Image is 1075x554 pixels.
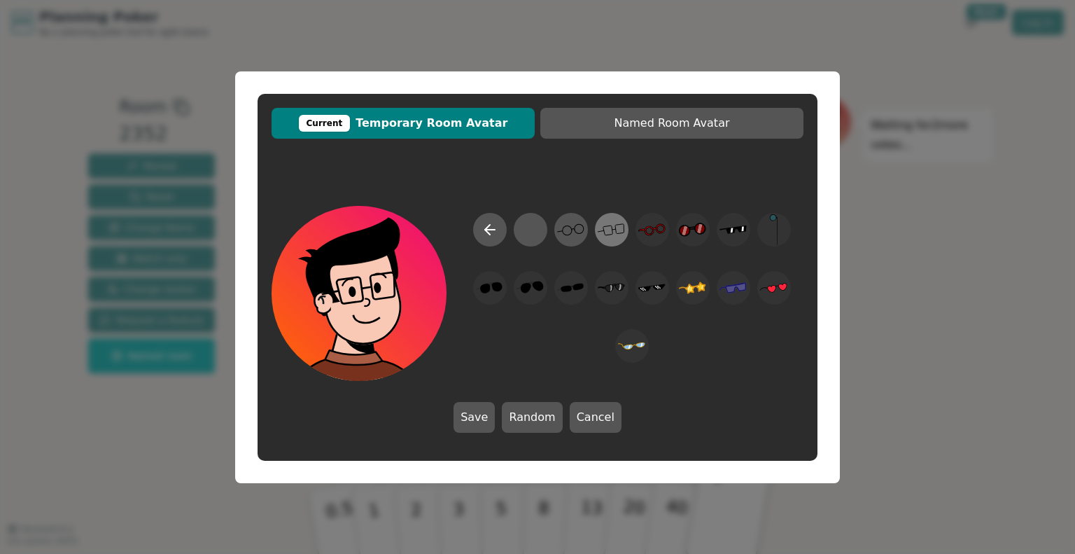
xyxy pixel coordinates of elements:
[502,402,562,433] button: Random
[272,108,535,139] button: CurrentTemporary Room Avatar
[454,402,495,433] button: Save
[547,115,796,132] span: Named Room Avatar
[540,108,803,139] button: Named Room Avatar
[279,115,528,132] span: Temporary Room Avatar
[570,402,621,433] button: Cancel
[299,115,351,132] div: Current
